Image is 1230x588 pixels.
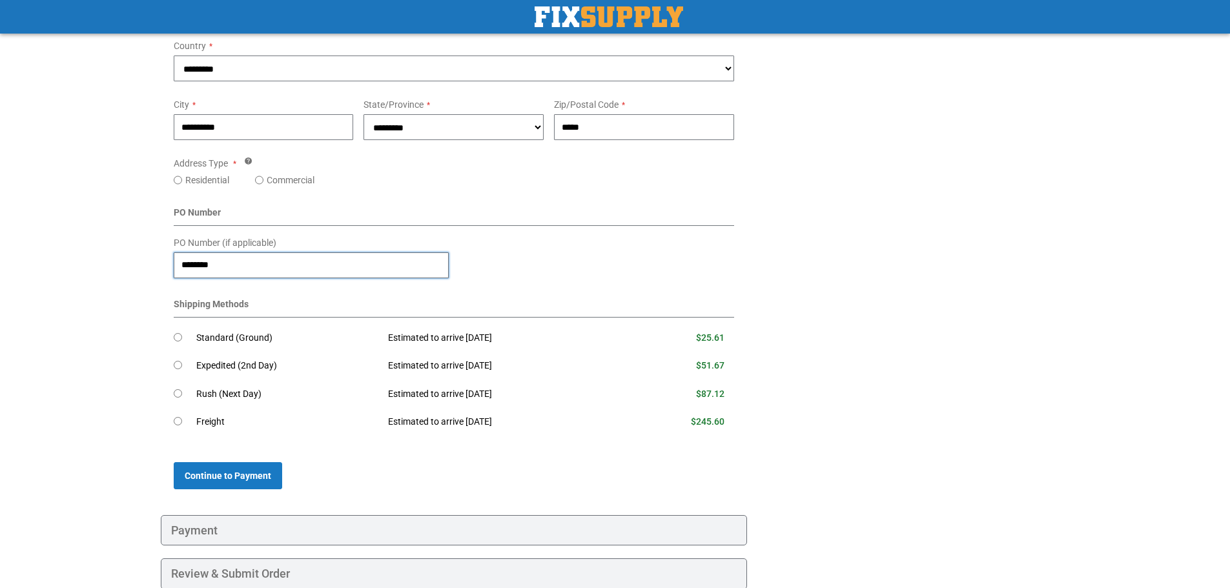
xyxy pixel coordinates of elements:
span: $25.61 [696,332,724,343]
td: Estimated to arrive [DATE] [378,380,628,409]
span: State/Province [364,99,424,110]
a: store logo [535,6,683,27]
div: PO Number [174,206,735,226]
td: Expedited (2nd Day) [196,352,379,380]
span: $87.12 [696,389,724,399]
button: Continue to Payment [174,462,282,489]
span: Address Type [174,158,228,168]
img: Fix Industrial Supply [535,6,683,27]
div: Shipping Methods [174,298,735,318]
span: Continue to Payment [185,471,271,481]
td: Rush (Next Day) [196,380,379,409]
div: Payment [161,515,748,546]
td: Estimated to arrive [DATE] [378,408,628,436]
span: $51.67 [696,360,724,370]
span: City [174,99,189,110]
td: Freight [196,408,379,436]
span: Zip/Postal Code [554,99,619,110]
label: Commercial [267,174,314,187]
span: $245.60 [691,416,724,427]
td: Estimated to arrive [DATE] [378,324,628,352]
span: PO Number (if applicable) [174,238,276,248]
td: Estimated to arrive [DATE] [378,352,628,380]
td: Standard (Ground) [196,324,379,352]
label: Residential [185,174,229,187]
span: Country [174,41,206,51]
